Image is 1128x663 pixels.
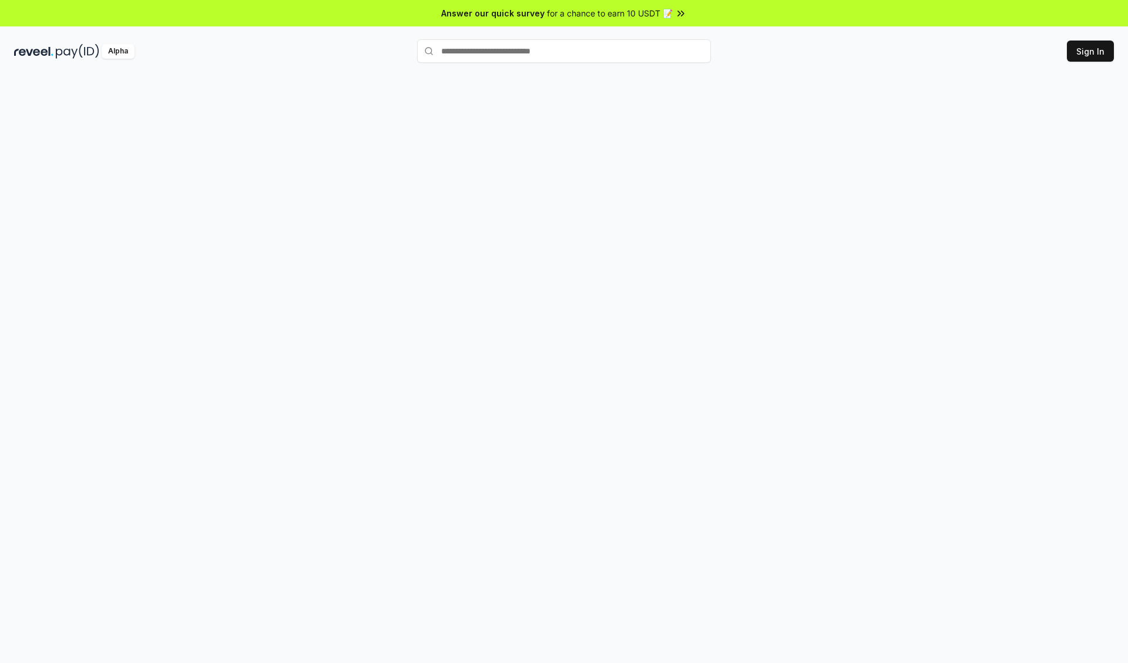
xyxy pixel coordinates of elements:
div: Alpha [102,44,135,59]
img: pay_id [56,44,99,59]
button: Sign In [1067,41,1114,62]
img: reveel_dark [14,44,53,59]
span: Answer our quick survey [441,7,545,19]
span: for a chance to earn 10 USDT 📝 [547,7,673,19]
